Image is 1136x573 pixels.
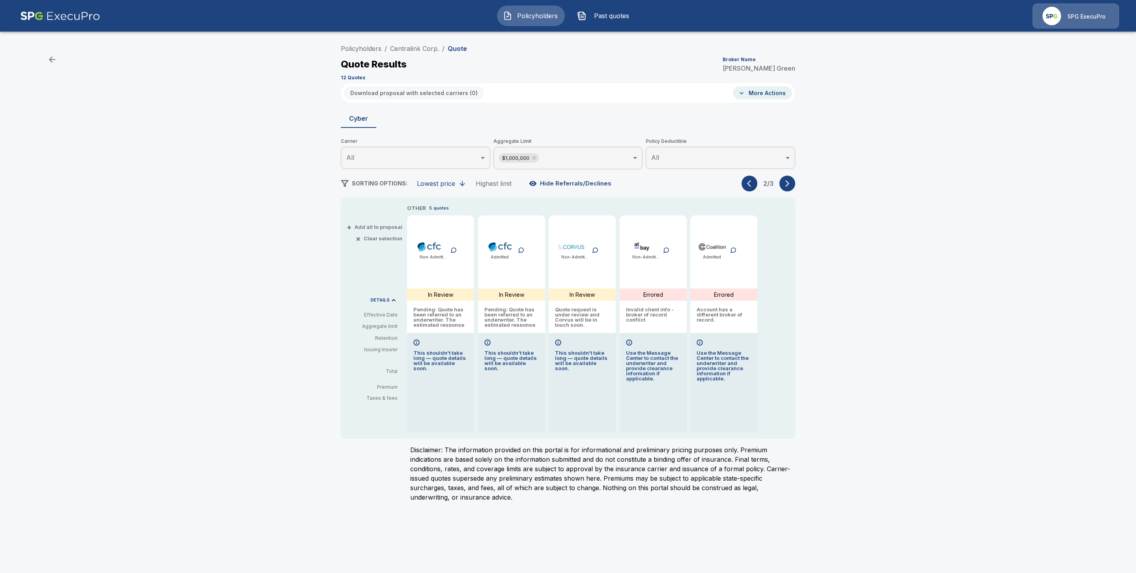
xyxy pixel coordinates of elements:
img: Past quotes Icon [577,11,587,21]
img: Policyholders Icon [503,11,512,21]
p: This shouldn’t take long — quote details will be available soon. [484,350,539,371]
div: Lowest price [417,180,455,187]
p: Premium [347,385,404,389]
p: Total [347,369,404,374]
div: $1,000,000 [499,153,539,163]
p: Admitted [491,254,515,260]
p: Disclaimer: The information provided on this portal is for informational and preliminary pricing ... [410,445,795,502]
a: Centralink Corp. [390,45,439,52]
button: +Add all to proposal [348,225,402,230]
span: × [356,236,361,241]
button: Hide Referrals/Declines [527,176,615,191]
p: quotes [433,205,449,212]
img: AA Logo [20,4,100,28]
span: Policyholders [516,11,559,21]
p: Use the Message Center to contact the underwriter and provide clearance information if applicable. [626,350,680,381]
p: Retention [347,335,398,342]
li: / [442,44,445,53]
button: Cyber [341,109,376,128]
p: Use the Message Center to contact the underwriter and provide clearance information if applicable. [697,350,751,381]
p: Non-Admitted [420,254,447,260]
p: Pending: Quote has been referred to an underwriter. The estimated response time is by 2025-10-14. [413,307,468,327]
p: Invalid client info - broker of record conflict [626,307,680,327]
p: Effective Date [347,311,398,318]
p: 12 Quotes [341,75,365,80]
nav: breadcrumb [341,44,467,53]
p: Account has a different broker of record. [697,307,751,327]
p: In Review [499,290,524,299]
button: Policyholders IconPolicyholders [497,6,565,26]
p: Non-Admitted [632,254,660,260]
p: Errored [643,290,663,299]
p: In Review [428,290,453,299]
span: SORTING OPTIONS: [352,180,407,187]
img: coalitioncyberadmitted [698,241,727,253]
div: Highest limit [476,180,512,187]
img: atbaycybersurplus [628,241,656,253]
a: Policyholders [341,45,381,52]
span: All [346,154,354,161]
span: + [347,225,351,230]
p: Quote [448,45,467,52]
p: Errored [714,290,734,299]
img: Agency Icon [1043,7,1061,25]
p: Quote Results [341,60,407,69]
p: Admitted [703,254,727,260]
span: $1,000,000 [499,154,532,163]
button: Download proposal with selected carriers (0) [344,86,484,99]
p: 5 [429,205,432,212]
p: Issuing Insurer [347,346,398,353]
span: Policy Deductible [646,137,795,145]
img: cfccyber [415,241,444,253]
span: Past quotes [590,11,633,21]
li: / [385,44,387,53]
button: More Actions [733,86,792,99]
a: Agency IconSPG ExecuPro [1033,4,1119,28]
span: Carrier [341,137,490,145]
span: All [651,154,659,161]
p: This shouldn’t take long — quote details will be available soon. [413,350,468,371]
p: Taxes & fees [347,396,404,401]
p: DETAILS [370,298,390,302]
p: Aggregate limit [347,323,398,330]
p: Pending: Quote has been referred to an underwriter. The estimated response time is by 2025-10-14. [484,307,539,327]
p: 2 / 3 [760,180,776,187]
img: cfccyberadmitted [486,241,515,253]
span: Aggregate Limit [493,137,643,145]
p: Broker Name [723,57,756,62]
p: In Review [570,290,595,299]
img: corvuscybersurplus [557,241,585,253]
p: This shouldn’t take long — quote details will be available soon. [555,350,609,371]
button: ×Clear selection [357,236,402,241]
p: OTHER [407,204,426,212]
p: Quote request is under review and Corvus will be in touch soon. [555,307,609,327]
p: SPG ExecuPro [1067,13,1106,21]
p: [PERSON_NAME] Green [723,65,795,71]
button: Past quotes IconPast quotes [571,6,639,26]
p: Non-Admitted [561,254,589,260]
